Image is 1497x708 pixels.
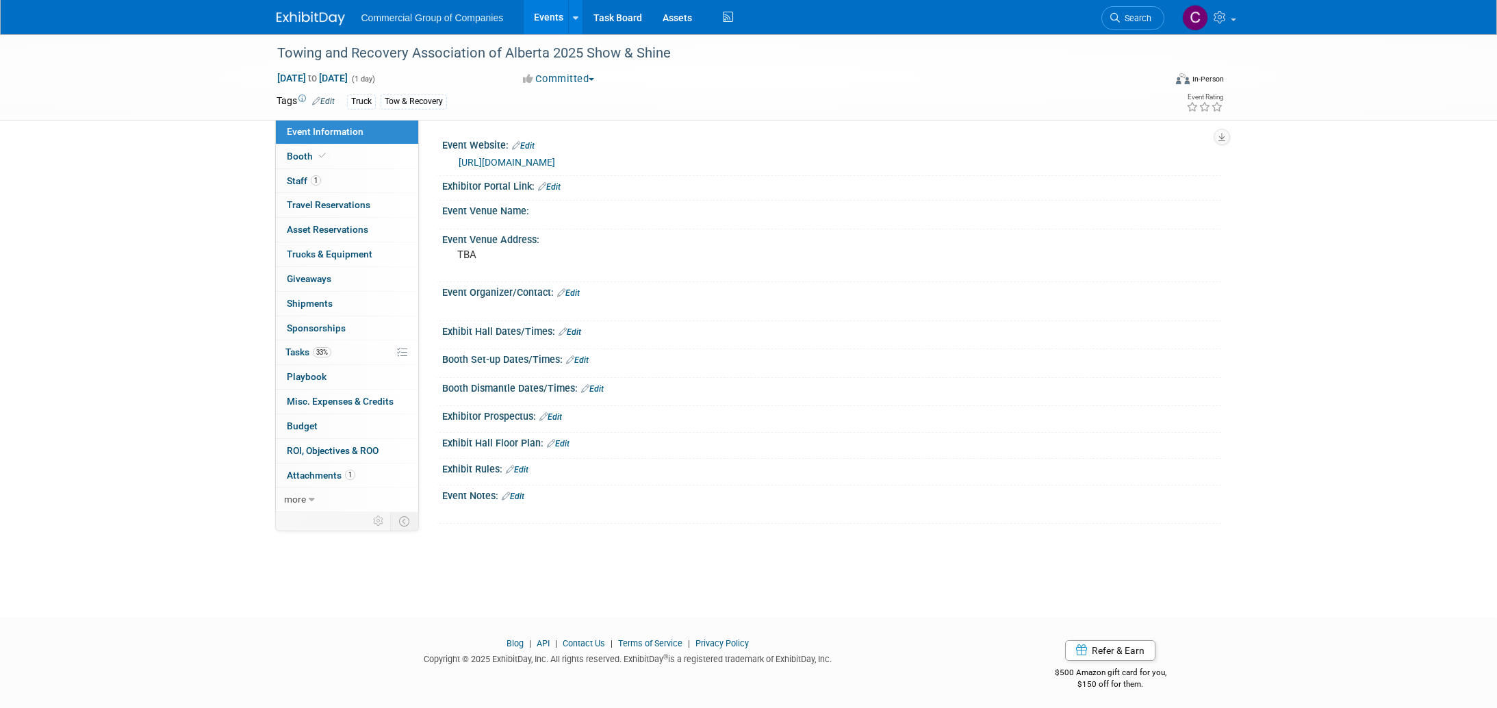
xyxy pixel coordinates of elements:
[287,199,370,210] span: Travel Reservations
[1084,71,1225,92] div: Event Format
[276,316,418,340] a: Sponsorships
[581,384,604,394] a: Edit
[287,126,363,137] span: Event Information
[367,512,391,530] td: Personalize Event Tab Strip
[442,201,1221,218] div: Event Venue Name:
[1186,94,1223,101] div: Event Rating
[442,485,1221,503] div: Event Notes:
[442,176,1221,194] div: Exhibitor Portal Link:
[347,94,376,109] div: Truck
[442,459,1221,477] div: Exhibit Rules:
[442,378,1221,396] div: Booth Dismantle Dates/Times:
[684,638,693,648] span: |
[287,175,321,186] span: Staff
[312,97,335,106] a: Edit
[507,638,524,648] a: Blog
[287,371,327,382] span: Playbook
[526,638,535,648] span: |
[277,94,335,110] td: Tags
[663,653,668,661] sup: ®
[277,650,980,666] div: Copyright © 2025 ExhibitDay, Inc. All rights reserved. ExhibitDay is a registered trademark of Ex...
[276,340,418,364] a: Tasks33%
[276,390,418,414] a: Misc. Expenses & Credits
[442,406,1221,424] div: Exhibitor Prospectus:
[607,638,616,648] span: |
[563,638,605,648] a: Contact Us
[276,488,418,511] a: more
[459,157,555,168] a: [URL][DOMAIN_NAME]
[319,152,326,160] i: Booth reservation complete
[559,327,581,337] a: Edit
[566,355,589,365] a: Edit
[442,433,1221,451] div: Exhibit Hall Floor Plan:
[442,349,1221,367] div: Booth Set-up Dates/Times:
[1000,679,1221,690] div: $150 off for them.
[1192,74,1224,84] div: In-Person
[1176,73,1190,84] img: Format-Inperson.png
[695,638,749,648] a: Privacy Policy
[1065,640,1155,661] a: Refer & Earn
[1120,13,1151,23] span: Search
[557,288,580,298] a: Edit
[276,439,418,463] a: ROI, Objectives & ROO
[276,464,418,488] a: Attachments1
[442,229,1221,246] div: Event Venue Address:
[442,282,1221,300] div: Event Organizer/Contact:
[457,249,752,261] pre: TBA
[276,242,418,266] a: Trucks & Equipment
[276,365,418,389] a: Playbook
[311,175,321,186] span: 1
[518,72,600,86] button: Committed
[361,12,504,23] span: Commercial Group of Companies
[285,346,331,357] span: Tasks
[287,249,372,260] span: Trucks & Equipment
[442,135,1221,153] div: Event Website:
[276,292,418,316] a: Shipments
[552,638,561,648] span: |
[276,120,418,144] a: Event Information
[277,12,345,25] img: ExhibitDay
[306,73,319,84] span: to
[390,512,418,530] td: Toggle Event Tabs
[276,144,418,168] a: Booth
[381,94,447,109] div: Tow & Recovery
[272,41,1144,66] div: Towing and Recovery Association of Alberta 2025 Show & Shine
[276,218,418,242] a: Asset Reservations
[345,470,355,480] span: 1
[506,465,528,475] a: Edit
[287,323,346,333] span: Sponsorships
[502,492,524,501] a: Edit
[276,169,418,193] a: Staff1
[287,396,394,407] span: Misc. Expenses & Credits
[1182,5,1208,31] img: Cole Mattern
[618,638,682,648] a: Terms of Service
[537,638,550,648] a: API
[284,494,306,505] span: more
[547,439,570,448] a: Edit
[287,224,368,235] span: Asset Reservations
[442,321,1221,339] div: Exhibit Hall Dates/Times:
[538,182,561,192] a: Edit
[276,267,418,291] a: Giveaways
[287,420,318,431] span: Budget
[287,445,379,456] span: ROI, Objectives & ROO
[287,273,331,284] span: Giveaways
[287,470,355,481] span: Attachments
[287,298,333,309] span: Shipments
[276,414,418,438] a: Budget
[1101,6,1164,30] a: Search
[313,347,331,357] span: 33%
[1000,658,1221,690] div: $500 Amazon gift card for you,
[276,193,418,217] a: Travel Reservations
[539,412,562,422] a: Edit
[287,151,329,162] span: Booth
[350,75,375,84] span: (1 day)
[277,72,348,84] span: [DATE] [DATE]
[512,141,535,151] a: Edit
